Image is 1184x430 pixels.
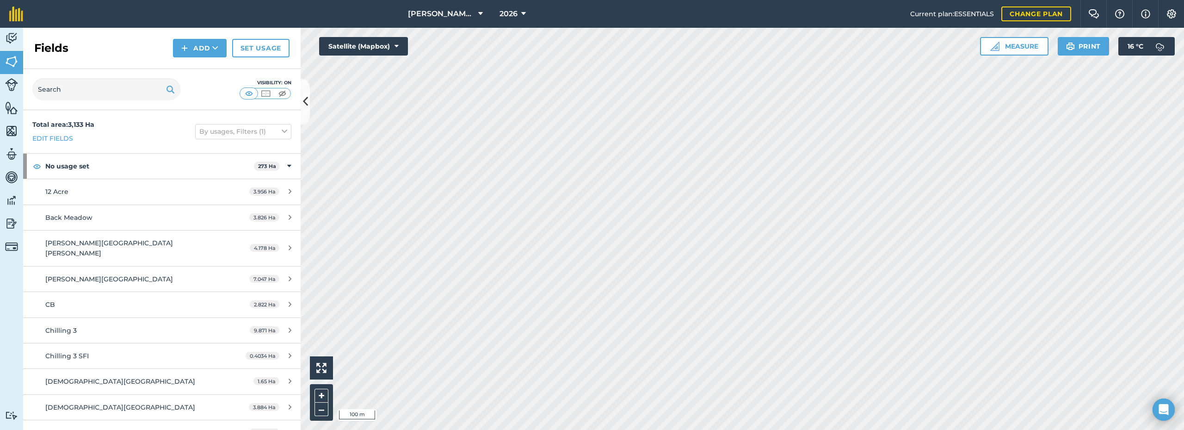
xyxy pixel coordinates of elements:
[5,31,18,45] img: svg+xml;base64,PD94bWwgdmVyc2lvbj0iMS4wIiBlbmNvZGluZz0idXRmLTgiPz4KPCEtLSBHZW5lcmF0b3I6IEFkb2JlIE...
[1066,41,1075,52] img: svg+xml;base64,PHN2ZyB4bWxucz0iaHR0cDovL3d3dy53My5vcmcvMjAwMC9zdmciIHdpZHRoPSIxOSIgaGVpZ2h0PSIyNC...
[45,154,254,179] strong: No usage set
[316,363,327,373] img: Four arrows, one pointing top left, one top right, one bottom right and the last bottom left
[45,403,195,411] span: [DEMOGRAPHIC_DATA][GEOGRAPHIC_DATA]
[45,300,55,309] span: CB
[166,84,175,95] img: svg+xml;base64,PHN2ZyB4bWxucz0iaHR0cDovL3d3dy53My5vcmcvMjAwMC9zdmciIHdpZHRoPSIxOSIgaGVpZ2h0PSIyNC...
[195,124,291,139] button: By usages, Filters (1)
[23,369,301,394] a: [DEMOGRAPHIC_DATA][GEOGRAPHIC_DATA]1.65 Ha
[1166,9,1177,19] img: A cog icon
[910,9,994,19] span: Current plan : ESSENTIALS
[45,239,173,257] span: [PERSON_NAME][GEOGRAPHIC_DATA][PERSON_NAME]
[45,213,92,222] span: Back Meadow
[5,170,18,184] img: svg+xml;base64,PD94bWwgdmVyc2lvbj0iMS4wIiBlbmNvZGluZz0idXRmLTgiPz4KPCEtLSBHZW5lcmF0b3I6IEFkb2JlIE...
[249,187,279,195] span: 3.956 Ha
[33,161,41,172] img: svg+xml;base64,PHN2ZyB4bWxucz0iaHR0cDovL3d3dy53My5vcmcvMjAwMC9zdmciIHdpZHRoPSIxOCIgaGVpZ2h0PSIyNC...
[23,179,301,204] a: 12 Acre3.956 Ha
[1151,37,1169,56] img: svg+xml;base64,PD94bWwgdmVyc2lvbj0iMS4wIiBlbmNvZGluZz0idXRmLTgiPz4KPCEtLSBHZW5lcmF0b3I6IEFkb2JlIE...
[277,89,288,98] img: svg+xml;base64,PHN2ZyB4bWxucz0iaHR0cDovL3d3dy53My5vcmcvMjAwMC9zdmciIHdpZHRoPSI1MCIgaGVpZ2h0PSI0MC...
[5,78,18,91] img: svg+xml;base64,PD94bWwgdmVyc2lvbj0iMS4wIiBlbmNvZGluZz0idXRmLTgiPz4KPCEtLSBHZW5lcmF0b3I6IEFkb2JlIE...
[246,352,279,360] span: 0.4034 Ha
[249,213,279,221] span: 3.826 Ha
[258,163,276,169] strong: 273 Ha
[250,244,279,252] span: 4.178 Ha
[980,37,1048,56] button: Measure
[1118,37,1175,56] button: 16 °C
[1088,9,1099,19] img: Two speech bubbles overlapping with the left bubble in the forefront
[5,55,18,69] img: svg+xml;base64,PHN2ZyB4bWxucz0iaHR0cDovL3d3dy53My5vcmcvMjAwMC9zdmciIHdpZHRoPSI1NiIgaGVpZ2h0PSI2MC...
[243,89,255,98] img: svg+xml;base64,PHN2ZyB4bWxucz0iaHR0cDovL3d3dy53My5vcmcvMjAwMC9zdmciIHdpZHRoPSI1MCIgaGVpZ2h0PSI0MC...
[1128,37,1143,56] span: 16 ° C
[5,193,18,207] img: svg+xml;base64,PD94bWwgdmVyc2lvbj0iMS4wIiBlbmNvZGluZz0idXRmLTgiPz4KPCEtLSBHZW5lcmF0b3I6IEFkb2JlIE...
[5,217,18,231] img: svg+xml;base64,PD94bWwgdmVyc2lvbj0iMS4wIiBlbmNvZGluZz0idXRmLTgiPz4KPCEtLSBHZW5lcmF0b3I6IEFkb2JlIE...
[181,43,188,54] img: svg+xml;base64,PHN2ZyB4bWxucz0iaHR0cDovL3d3dy53My5vcmcvMjAwMC9zdmciIHdpZHRoPSIxNCIgaGVpZ2h0PSIyNC...
[9,6,23,21] img: fieldmargin Logo
[45,326,77,335] span: Chilling 3
[23,267,301,292] a: [PERSON_NAME][GEOGRAPHIC_DATA]7.047 Ha
[250,326,279,334] span: 9.871 Ha
[1001,6,1071,21] a: Change plan
[23,154,301,179] div: No usage set273 Ha
[5,411,18,420] img: svg+xml;base64,PD94bWwgdmVyc2lvbj0iMS4wIiBlbmNvZGluZz0idXRmLTgiPz4KPCEtLSBHZW5lcmF0b3I6IEFkb2JlIE...
[1141,8,1150,19] img: svg+xml;base64,PHN2ZyB4bWxucz0iaHR0cDovL3d3dy53My5vcmcvMjAwMC9zdmciIHdpZHRoPSIxNyIgaGVpZ2h0PSIxNy...
[1153,399,1175,421] div: Open Intercom Messenger
[260,89,271,98] img: svg+xml;base64,PHN2ZyB4bWxucz0iaHR0cDovL3d3dy53My5vcmcvMjAwMC9zdmciIHdpZHRoPSI1MCIgaGVpZ2h0PSI0MC...
[5,124,18,138] img: svg+xml;base64,PHN2ZyB4bWxucz0iaHR0cDovL3d3dy53My5vcmcvMjAwMC9zdmciIHdpZHRoPSI1NiIgaGVpZ2h0PSI2MC...
[232,39,290,57] a: Set usage
[249,275,279,283] span: 7.047 Ha
[5,240,18,253] img: svg+xml;base64,PD94bWwgdmVyc2lvbj0iMS4wIiBlbmNvZGluZz0idXRmLTgiPz4KPCEtLSBHZW5lcmF0b3I6IEFkb2JlIE...
[240,79,291,87] div: Visibility: On
[45,352,89,360] span: Chilling 3 SFI
[45,187,68,196] span: 12 Acre
[23,205,301,230] a: Back Meadow3.826 Ha
[249,403,279,411] span: 3.884 Ha
[990,42,999,51] img: Ruler icon
[408,8,475,19] span: [PERSON_NAME] Farm Life
[23,395,301,420] a: [DEMOGRAPHIC_DATA][GEOGRAPHIC_DATA]3.884 Ha
[23,231,301,266] a: [PERSON_NAME][GEOGRAPHIC_DATA][PERSON_NAME]4.178 Ha
[32,133,73,143] a: Edit fields
[314,403,328,416] button: –
[34,41,68,56] h2: Fields
[23,292,301,317] a: CB2.822 Ha
[32,120,94,129] strong: Total area : 3,133 Ha
[32,78,180,100] input: Search
[499,8,518,19] span: 2026
[5,101,18,115] img: svg+xml;base64,PHN2ZyB4bWxucz0iaHR0cDovL3d3dy53My5vcmcvMjAwMC9zdmciIHdpZHRoPSI1NiIgaGVpZ2h0PSI2MC...
[45,275,173,283] span: [PERSON_NAME][GEOGRAPHIC_DATA]
[319,37,408,56] button: Satellite (Mapbox)
[1058,37,1110,56] button: Print
[45,377,195,386] span: [DEMOGRAPHIC_DATA][GEOGRAPHIC_DATA]
[314,389,328,403] button: +
[23,343,301,368] a: Chilling 3 SFI0.4034 Ha
[1114,9,1125,19] img: A question mark icon
[5,147,18,161] img: svg+xml;base64,PD94bWwgdmVyc2lvbj0iMS4wIiBlbmNvZGluZz0idXRmLTgiPz4KPCEtLSBHZW5lcmF0b3I6IEFkb2JlIE...
[173,39,227,57] button: Add
[23,318,301,343] a: Chilling 39.871 Ha
[250,300,279,308] span: 2.822 Ha
[253,377,279,385] span: 1.65 Ha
